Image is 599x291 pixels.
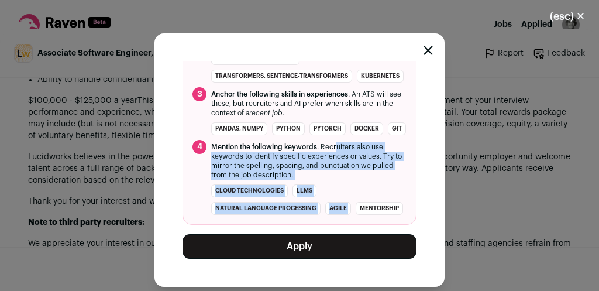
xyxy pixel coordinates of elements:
[424,46,433,55] button: Close modal
[192,140,206,154] span: 4
[388,122,406,135] li: Git
[211,202,321,215] li: natural language processing
[536,4,599,29] button: Close modal
[292,184,316,197] li: LLMs
[183,234,416,259] button: Apply
[309,122,346,135] li: PyTorch
[192,87,206,101] span: 3
[357,70,404,83] li: Kubernetes
[211,142,407,180] span: . Recruiters also use keywords to identify specific experiences or values. Try to mirror the spel...
[272,122,305,135] li: Python
[350,122,383,135] li: Docker
[356,202,403,215] li: mentorship
[211,184,288,197] li: cloud technologies
[249,109,284,117] i: recent job.
[211,143,317,150] span: Mention the following keywords
[211,91,348,98] span: Anchor the following skills in experiences
[211,122,267,135] li: pandas, numpy
[211,70,352,83] li: transformers, sentence-transformers
[211,90,407,118] span: . An ATS will see these, but recruiters and AI prefer when skills are in the context of a
[325,202,351,215] li: agile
